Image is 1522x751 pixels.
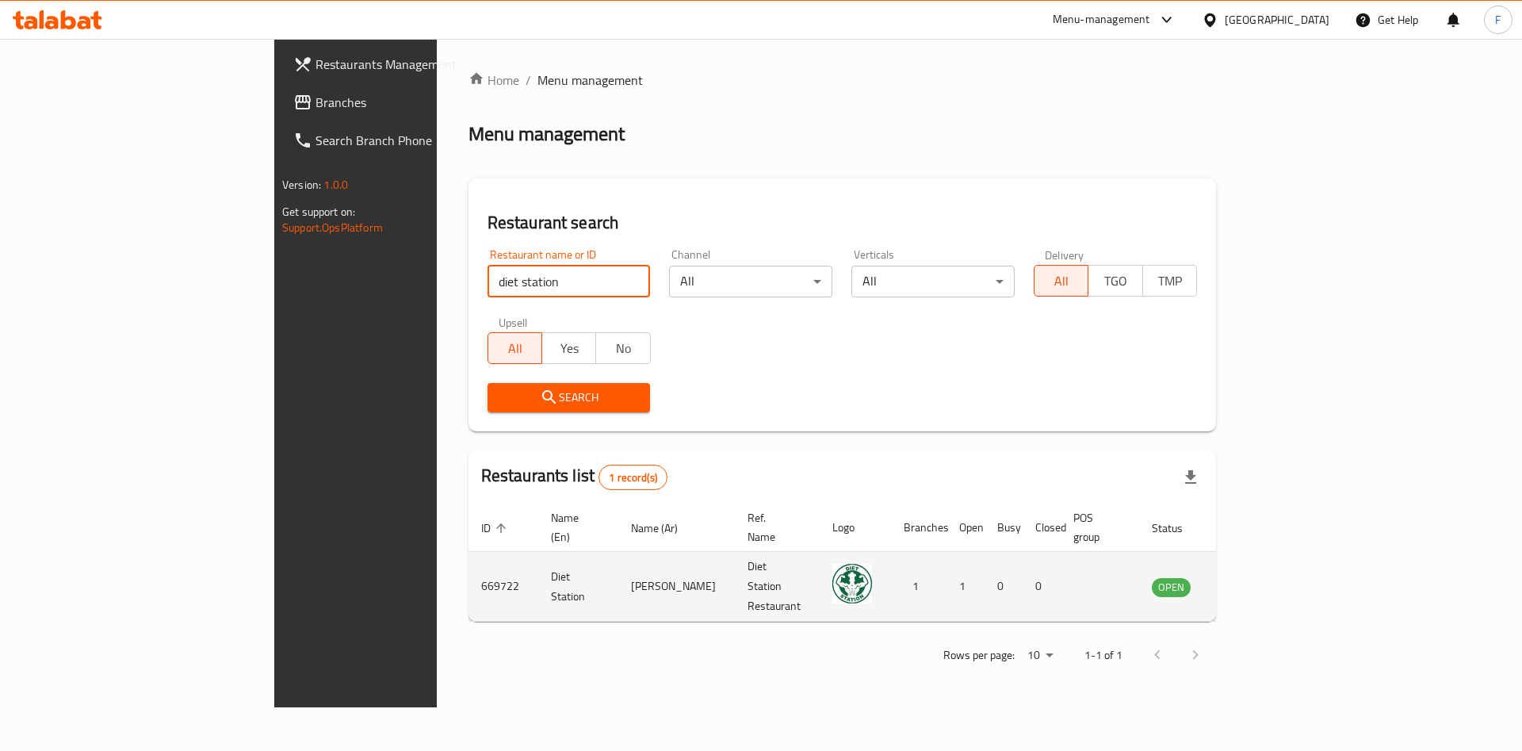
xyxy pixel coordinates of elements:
span: 1.0.0 [323,174,348,195]
div: Export file [1172,458,1210,496]
td: 0 [1023,552,1061,622]
td: Diet Station Restaurant [735,552,820,622]
span: Status [1152,519,1203,538]
span: Search Branch Phone [315,131,516,150]
td: 1 [891,552,946,622]
a: Restaurants Management [281,45,529,83]
span: Version: [282,174,321,195]
span: All [495,337,536,360]
span: Yes [549,337,590,360]
nav: breadcrumb [468,71,1216,90]
span: TGO [1095,270,1136,293]
span: All [1041,270,1082,293]
div: All [851,266,1015,297]
div: [GEOGRAPHIC_DATA] [1225,11,1329,29]
span: 1 record(s) [599,470,667,485]
button: Search [488,383,651,412]
th: Open [946,504,985,552]
span: Get support on: [282,201,355,222]
td: Diet Station [538,552,618,622]
a: Support.OpsPlatform [282,217,383,238]
p: Rows per page: [943,646,1015,665]
span: Search [500,388,638,408]
h2: Menu management [468,121,625,147]
label: Delivery [1045,249,1084,260]
td: 1 [946,552,985,622]
button: Yes [541,332,596,364]
span: OPEN [1152,578,1191,596]
span: ID [481,519,511,538]
span: Restaurants Management [315,55,516,74]
span: Name (En) [551,508,599,546]
a: Search Branch Phone [281,121,529,159]
td: [PERSON_NAME] [618,552,735,622]
div: Total records count [598,465,667,490]
button: All [488,332,542,364]
div: Rows per page: [1021,644,1059,668]
th: Busy [985,504,1023,552]
span: Menu management [537,71,643,90]
th: Closed [1023,504,1061,552]
a: Branches [281,83,529,121]
div: OPEN [1152,578,1191,597]
span: TMP [1149,270,1191,293]
span: Name (Ar) [631,519,698,538]
td: 0 [985,552,1023,622]
span: Ref. Name [748,508,801,546]
img: Diet Station [832,564,872,603]
button: TMP [1142,265,1197,297]
div: Menu-management [1053,10,1150,29]
span: POS group [1073,508,1120,546]
span: No [602,337,644,360]
h2: Restaurant search [488,211,1197,235]
button: No [595,332,650,364]
div: All [669,266,832,297]
p: 1-1 of 1 [1084,646,1122,665]
h2: Restaurants list [481,464,667,490]
th: Logo [820,504,891,552]
table: enhanced table [468,504,1277,622]
button: TGO [1088,265,1142,297]
span: Branches [315,93,516,112]
label: Upsell [499,316,528,328]
button: All [1034,265,1088,297]
span: F [1495,11,1501,29]
th: Branches [891,504,946,552]
input: Search for restaurant name or ID.. [488,266,651,297]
